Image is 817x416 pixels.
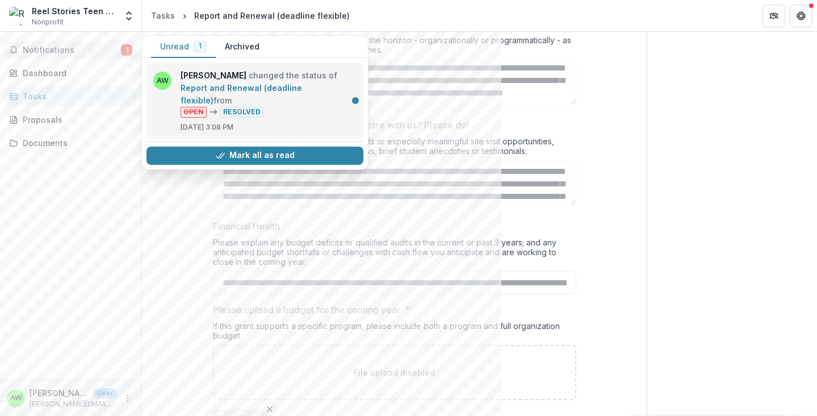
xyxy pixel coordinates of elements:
[151,36,216,58] button: Unread
[790,5,812,27] button: Get Help
[213,35,576,59] div: Please share if you see any problems on the horizon - organizationally or programmatically - as w...
[121,392,135,405] button: More
[23,137,128,149] div: Documents
[10,394,22,402] div: Anna Wang
[5,87,137,106] a: Tasks
[93,388,116,398] p: User
[146,147,363,165] button: Mark all as read
[213,219,280,233] p: Financial Health
[30,387,89,399] p: [PERSON_NAME]
[146,7,354,24] nav: breadcrumb
[213,303,400,317] p: Please upload a budget for the coming year
[5,41,137,59] button: Notifications1
[194,10,350,22] div: Report and Renewal (deadline flexible)
[23,45,121,55] span: Notifications
[213,160,576,206] textarea: To enrich screen reader interactions, please activate Accessibility in Grammarly extension settings
[146,7,179,24] a: Tasks
[23,90,128,102] div: Tasks
[23,67,128,79] div: Dashboard
[9,7,27,25] img: Reel Stories Teen Filmmaking Inc
[121,44,132,56] span: 1
[30,399,116,409] p: [PERSON_NAME][EMAIL_ADDRESS][DOMAIN_NAME]
[5,134,137,152] a: Documents
[121,5,137,27] button: Open entity switcher
[354,367,435,378] p: File upload disabled
[32,17,64,27] span: Nonprofit
[216,36,269,58] button: Archived
[151,10,175,22] div: Tasks
[213,59,576,105] textarea: To enrich screen reader interactions, please activate Accessibility in Grammarly extension settings
[32,5,116,17] div: Reel Stories Teen Filmmaking Inc
[23,114,128,126] div: Proposals
[762,5,785,27] button: Partners
[199,42,202,50] span: 1
[213,321,576,345] div: If this grant supports a specific program, please include both a program and full organization bu...
[213,136,576,160] div: e.g. Leadership changes, upcoming events or especially meaningful site visit opportunities, celeb...
[5,110,137,129] a: Proposals
[181,83,302,105] a: Report and Renewal (deadline flexible)
[5,64,137,82] a: Dashboard
[181,69,357,118] p: changed the status of from
[213,238,576,271] div: Please explain any budget deficits or qualified audits in the current or past 3 years; and any an...
[263,402,276,416] button: Remove File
